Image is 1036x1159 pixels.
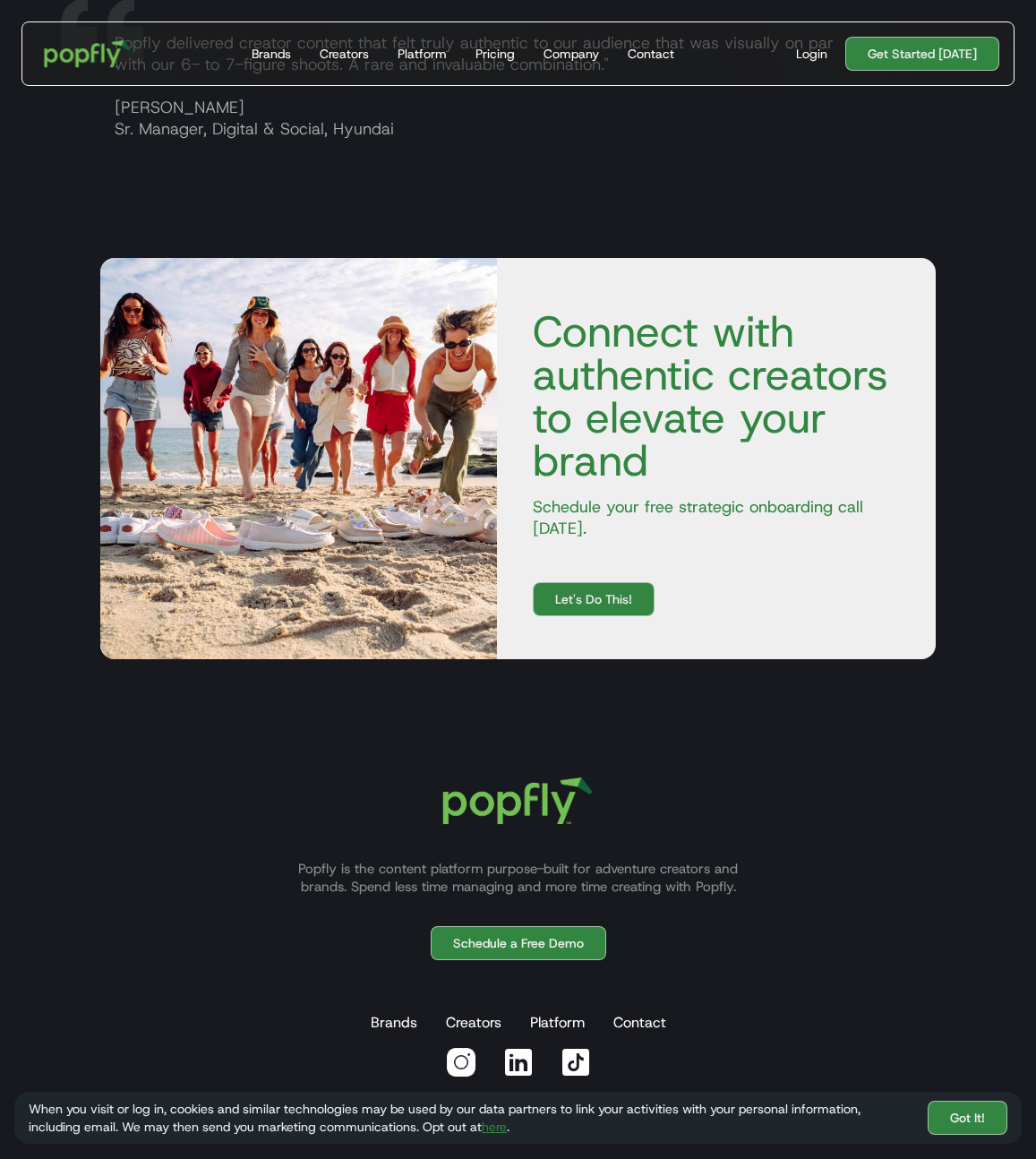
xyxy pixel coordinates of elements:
p: Popfly is the content platform purpose-built for adventure creators and brands. Spend less time m... [277,860,760,896]
a: Creators [313,22,376,85]
a: Platform [390,22,454,85]
a: Get Started [DATE] [845,37,999,71]
a: Creators [442,1005,505,1041]
h4: Connect with authentic creators to elevate your brand [518,310,915,482]
div: When you visit or log in, cookies and similar technologies may be used by our data partners to li... [29,1100,913,1136]
a: Got It! [928,1101,1007,1135]
p: Schedule your free strategic onboarding call [DATE]. [518,496,915,539]
div: Pricing [475,45,515,63]
a: Contact [610,1005,670,1041]
a: Let's Do This! [533,582,655,616]
div: Creators [320,45,369,63]
div: Company [544,45,599,63]
a: Company [536,22,606,85]
a: Pricing [468,22,522,85]
a: Schedule a Free Demo [431,926,606,960]
div: Contact [628,45,674,63]
a: Brands [367,1005,421,1041]
a: Brands [244,22,298,85]
div: Platform [398,45,447,63]
a: home [32,28,143,80]
div: Login [796,45,827,63]
div: Brands [252,45,291,63]
a: here [482,1119,507,1135]
a: Contact [621,22,681,85]
a: Platform [527,1005,588,1041]
a: Login [789,45,835,63]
